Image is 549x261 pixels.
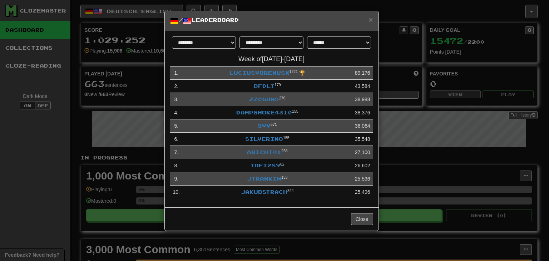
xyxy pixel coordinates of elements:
[250,162,280,168] a: tofi289
[170,133,183,146] td: 6 .
[352,133,373,146] td: 35,548
[287,188,294,193] sup: Level 324
[352,119,373,133] td: 36,064
[292,109,298,113] sup: Level 155
[283,136,290,140] sup: Level 155
[247,176,281,182] a: jtrankin
[352,93,373,106] td: 38,988
[352,106,373,119] td: 38,376
[299,70,305,76] span: 🏆
[290,69,298,74] sup: Level 1221
[281,149,288,153] sup: Level 258
[170,16,373,25] h5: / Leaderboard
[170,106,183,119] td: 4 .
[247,149,281,155] a: aricht01
[170,93,183,106] td: 3 .
[241,189,287,195] a: jakubstrach
[369,16,373,23] button: Close
[254,83,274,89] a: dfdlt
[170,119,183,133] td: 5 .
[352,172,373,186] td: 25,536
[271,122,277,127] sup: Level 571
[352,80,373,93] td: 43,584
[274,83,281,87] sup: Level 179
[352,186,373,199] td: 25,496
[170,146,183,159] td: 7 .
[170,67,183,80] td: 1 .
[236,109,292,115] a: DampSmoke4310
[369,15,373,24] span: ×
[281,175,288,179] sup: Level 133
[352,67,373,80] td: 89,176
[352,146,373,159] td: 27,100
[229,70,290,76] a: LuciusVorenusX
[249,96,279,102] a: zzcguns
[170,80,183,93] td: 2 .
[258,123,271,129] a: svv
[279,96,286,100] sup: Level 276
[170,186,183,199] td: 10 .
[245,136,283,142] a: silverino
[170,172,183,186] td: 9 .
[352,159,373,172] td: 26,602
[351,213,373,225] button: Close
[280,162,285,166] sup: Level 82
[170,56,373,63] h4: Week of [DATE] - [DATE]
[170,159,183,172] td: 8 .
